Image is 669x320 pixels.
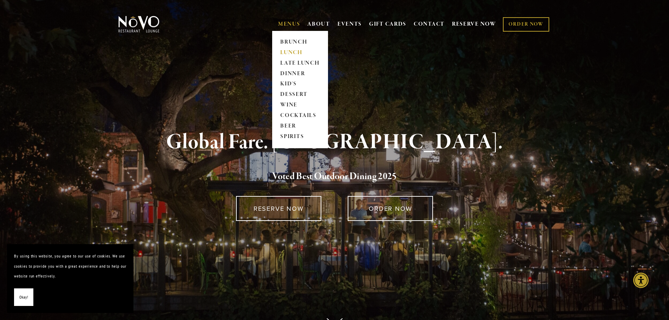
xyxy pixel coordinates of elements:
[452,18,496,31] a: RESERVE NOW
[414,18,445,31] a: CONTACT
[166,129,503,156] strong: Global Fare. [GEOGRAPHIC_DATA].
[278,58,322,68] a: LATE LUNCH
[278,21,300,28] a: MENUS
[278,111,322,121] a: COCKTAILS
[236,196,321,221] a: RESERVE NOW
[278,37,322,47] a: BRUNCH
[369,18,406,31] a: GIFT CARDS
[14,251,126,281] p: By using this website, you agree to our use of cookies. We use cookies to provide you with a grea...
[278,79,322,90] a: KID'S
[503,17,549,32] a: ORDER NOW
[348,196,433,221] a: ORDER NOW
[19,292,28,302] span: Okay!
[278,90,322,100] a: DESSERT
[117,15,161,33] img: Novo Restaurant &amp; Lounge
[278,132,322,142] a: SPIRITS
[278,121,322,132] a: BEER
[278,100,322,111] a: WINE
[307,21,330,28] a: ABOUT
[278,47,322,58] a: LUNCH
[337,21,362,28] a: EVENTS
[272,170,392,184] a: Voted Best Outdoor Dining 202
[7,244,133,313] section: Cookie banner
[130,169,539,184] h2: 5
[278,68,322,79] a: DINNER
[633,273,649,288] div: Accessibility Menu
[14,288,33,306] button: Okay!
